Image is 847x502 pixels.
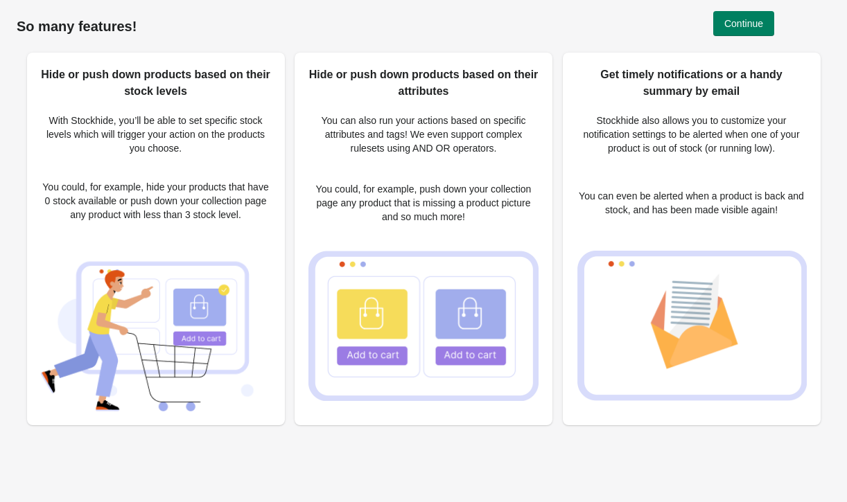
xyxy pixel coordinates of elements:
img: Hide or push down products based on their attributes [308,251,539,401]
h2: Get timely notifications or a handy summary by email [577,66,807,100]
img: Hide or push down products based on their stock levels [41,246,271,411]
p: You can even be alerted when a product is back and stock, and has been made visible again! [577,189,807,217]
p: You could, for example, push down your collection page any product that is missing a product pict... [308,182,539,224]
h2: Hide or push down products based on their stock levels [41,66,271,100]
p: You could, for example, hide your products that have 0 stock available or push down your collecti... [41,180,271,222]
button: Continue [713,11,774,36]
h2: Hide or push down products based on their attributes [308,66,539,100]
p: You can also run your actions based on specific attributes and tags! We even support complex rule... [308,114,539,155]
span: Continue [724,18,763,29]
img: Get timely notifications or a handy summary by email [577,251,807,401]
h1: So many features! [17,18,830,35]
p: Stockhide also allows you to customize your notification settings to be alerted when one of your ... [577,114,807,155]
p: With Stockhide, you’ll be able to set specific stock levels which will trigger your action on the... [41,114,271,155]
